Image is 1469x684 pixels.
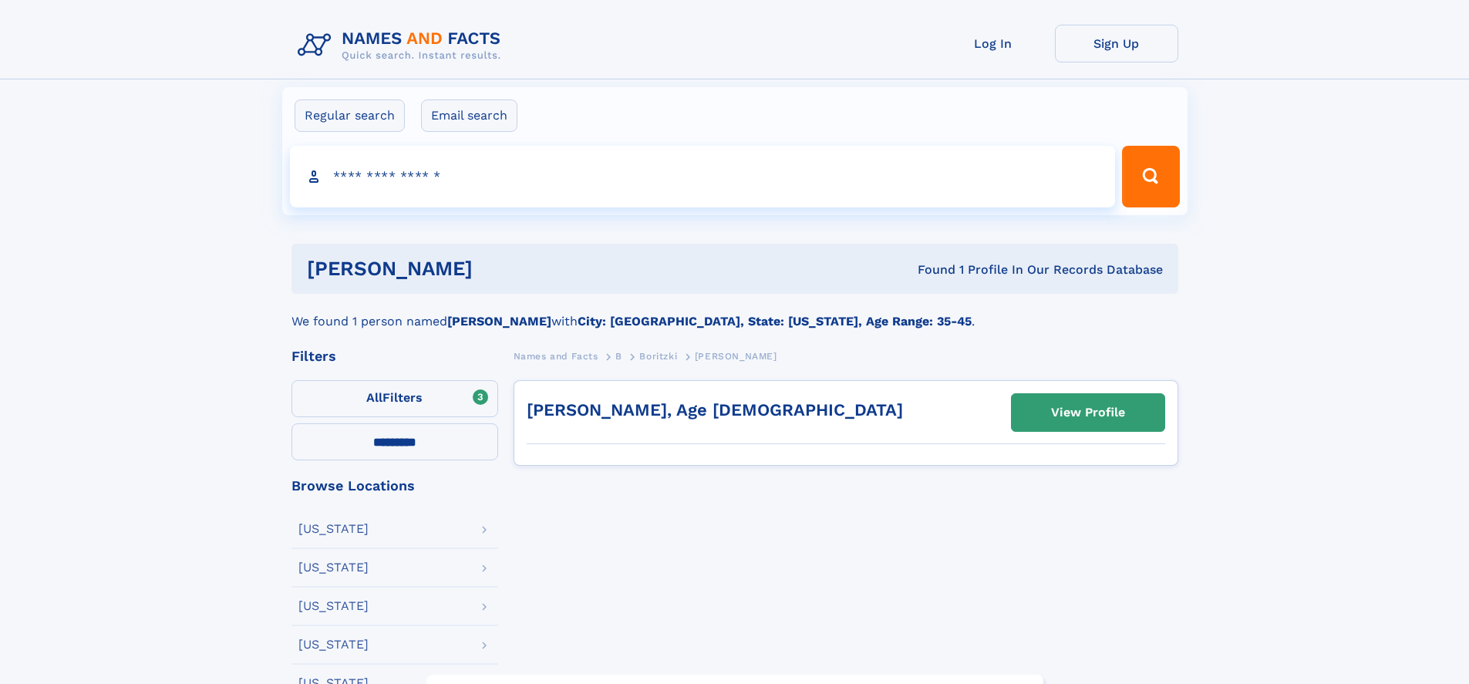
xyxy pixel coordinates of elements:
[291,380,498,417] label: Filters
[421,99,517,132] label: Email search
[514,346,598,366] a: Names and Facts
[307,259,696,278] h1: [PERSON_NAME]
[578,314,972,329] b: City: [GEOGRAPHIC_DATA], State: [US_STATE], Age Range: 35-45
[639,346,677,366] a: Boritzki
[1012,394,1164,431] a: View Profile
[1122,146,1179,207] button: Search Button
[639,351,677,362] span: Boritzki
[932,25,1055,62] a: Log In
[298,639,369,651] div: [US_STATE]
[290,146,1116,207] input: search input
[291,479,498,493] div: Browse Locations
[295,99,405,132] label: Regular search
[695,261,1163,278] div: Found 1 Profile In Our Records Database
[291,25,514,66] img: Logo Names and Facts
[1055,25,1178,62] a: Sign Up
[366,390,382,405] span: All
[695,351,777,362] span: [PERSON_NAME]
[615,346,622,366] a: B
[447,314,551,329] b: [PERSON_NAME]
[615,351,622,362] span: B
[298,561,369,574] div: [US_STATE]
[291,294,1178,331] div: We found 1 person named with .
[298,600,369,612] div: [US_STATE]
[527,400,903,419] a: [PERSON_NAME], Age [DEMOGRAPHIC_DATA]
[1051,395,1125,430] div: View Profile
[298,523,369,535] div: [US_STATE]
[291,349,498,363] div: Filters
